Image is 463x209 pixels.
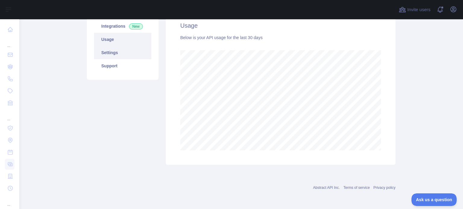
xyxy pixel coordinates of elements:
[94,33,151,46] a: Usage
[180,35,381,41] div: Below is your API usage for the last 30 days
[398,5,432,14] button: Invite users
[5,195,14,207] div: ...
[411,193,457,206] iframe: Toggle Customer Support
[373,186,395,190] a: Privacy policy
[94,46,151,59] a: Settings
[180,21,381,30] h2: Usage
[313,186,340,190] a: Abstract API Inc.
[407,6,430,13] span: Invite users
[94,20,151,33] a: Integrations New
[129,23,143,29] span: New
[5,36,14,48] div: ...
[94,59,151,72] a: Support
[343,186,370,190] a: Terms of service
[5,109,14,121] div: ...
